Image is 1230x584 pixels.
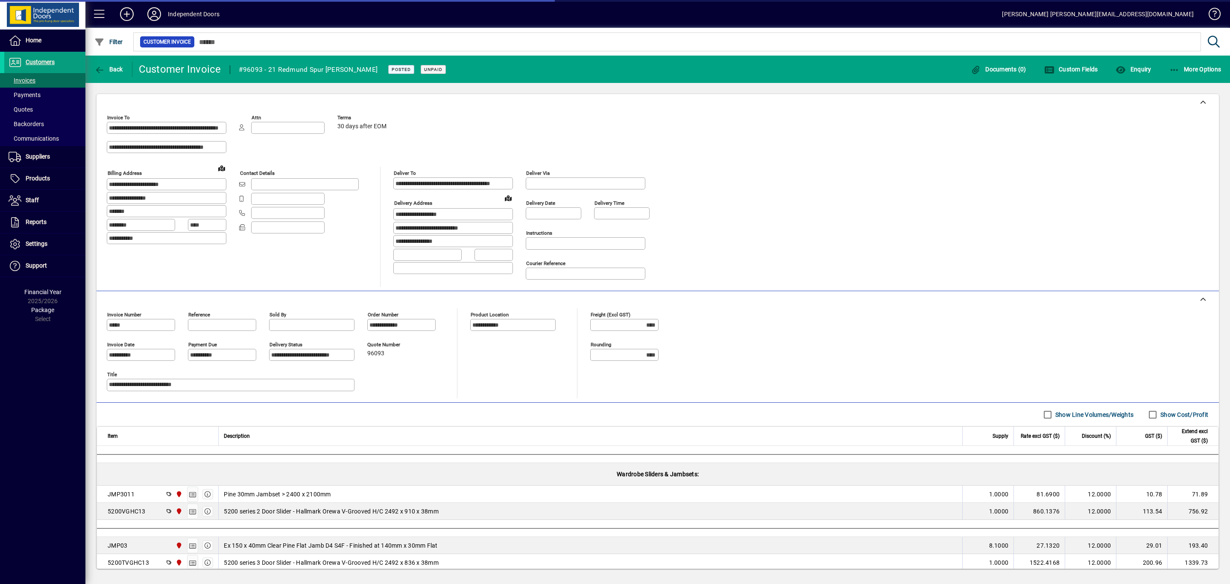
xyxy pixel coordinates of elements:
[989,558,1009,567] span: 1.0000
[1116,66,1151,73] span: Enquiry
[1202,2,1219,29] a: Knowledge Base
[1065,503,1116,520] td: 12.0000
[368,312,398,318] mat-label: Order number
[26,175,50,182] span: Products
[188,312,210,318] mat-label: Reference
[4,255,85,277] a: Support
[224,490,331,498] span: Pine 30mm Jambset > 2400 x 2100mm
[989,541,1009,550] span: 8.1000
[168,7,220,21] div: Independent Doors
[1065,537,1116,554] td: 12.0000
[4,146,85,168] a: Suppliers
[92,34,125,50] button: Filter
[4,30,85,51] a: Home
[1173,427,1208,445] span: Extend excl GST ($)
[1065,486,1116,503] td: 12.0000
[1021,431,1060,441] span: Rate excl GST ($)
[337,115,389,121] span: Terms
[424,67,442,72] span: Unpaid
[1167,537,1218,554] td: 193.40
[1113,62,1153,77] button: Enquiry
[4,117,85,131] a: Backorders
[1167,62,1224,77] button: More Options
[1019,490,1060,498] div: 81.6900
[26,153,50,160] span: Suppliers
[188,342,217,348] mat-label: Payment due
[173,507,183,516] span: Christchurch
[1145,431,1162,441] span: GST ($)
[1167,503,1218,520] td: 756.92
[173,558,183,567] span: Christchurch
[224,507,439,516] span: 5200 series 2 Door Slider - Hallmark Orewa V-Grooved H/C 2492 x 910 x 38mm
[92,62,125,77] button: Back
[526,230,552,236] mat-label: Instructions
[107,372,117,378] mat-label: Title
[367,350,384,357] span: 96093
[1054,410,1133,419] label: Show Line Volumes/Weights
[9,106,33,113] span: Quotes
[993,431,1008,441] span: Supply
[239,63,378,77] div: #96093 - 21 Redmund Spur [PERSON_NAME]
[269,342,302,348] mat-label: Delivery status
[1002,7,1194,21] div: [PERSON_NAME] [PERSON_NAME][EMAIL_ADDRESS][DOMAIN_NAME]
[108,558,149,567] div: 5200TVGHC13
[337,123,387,130] span: 30 days after EOM
[471,312,509,318] mat-label: Product location
[224,558,439,567] span: 5200 series 3 Door Slider - Hallmark Orewa V-Grooved H/C 2492 x 836 x 38mm
[85,62,132,77] app-page-header-button: Back
[1065,554,1116,571] td: 12.0000
[173,541,183,550] span: Christchurch
[1167,486,1218,503] td: 71.89
[367,342,419,348] span: Quote number
[9,121,44,127] span: Backorders
[224,541,437,550] span: Ex 150 x 40mm Clear Pine Flat Jamb D4 S4F - Finished at 140mm x 30mm Flat
[989,490,1009,498] span: 1.0000
[4,168,85,189] a: Products
[26,240,47,247] span: Settings
[252,115,261,121] mat-label: Attn
[215,161,228,175] a: View on map
[526,170,550,176] mat-label: Deliver via
[269,312,286,318] mat-label: Sold by
[141,6,168,22] button: Profile
[1042,62,1100,77] button: Custom Fields
[1159,410,1208,419] label: Show Cost/Profit
[4,102,85,117] a: Quotes
[108,507,146,516] div: 5200VGHC13
[24,289,61,295] span: Financial Year
[969,62,1028,77] button: Documents (0)
[108,490,135,498] div: JMP3011
[107,342,135,348] mat-label: Invoice date
[1116,554,1167,571] td: 200.96
[591,342,611,348] mat-label: Rounding
[1116,537,1167,554] td: 29.01
[26,59,55,65] span: Customers
[139,62,221,76] div: Customer Invoice
[26,197,39,204] span: Staff
[26,218,47,225] span: Reports
[4,212,85,233] a: Reports
[26,262,47,269] span: Support
[31,307,54,313] span: Package
[4,88,85,102] a: Payments
[97,463,1218,485] div: Wardrobe Sliders & Jambsets:
[4,131,85,146] a: Communications
[26,37,41,44] span: Home
[4,190,85,211] a: Staff
[1169,66,1221,73] span: More Options
[1116,486,1167,503] td: 10.78
[1019,558,1060,567] div: 1522.4168
[4,73,85,88] a: Invoices
[526,200,555,206] mat-label: Delivery date
[1019,541,1060,550] div: 27.1320
[501,191,515,205] a: View on map
[526,260,565,266] mat-label: Courier Reference
[113,6,141,22] button: Add
[971,66,1026,73] span: Documents (0)
[107,312,141,318] mat-label: Invoice number
[1019,507,1060,516] div: 860.1376
[591,312,630,318] mat-label: Freight (excl GST)
[1082,431,1111,441] span: Discount (%)
[173,490,183,499] span: Christchurch
[94,38,123,45] span: Filter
